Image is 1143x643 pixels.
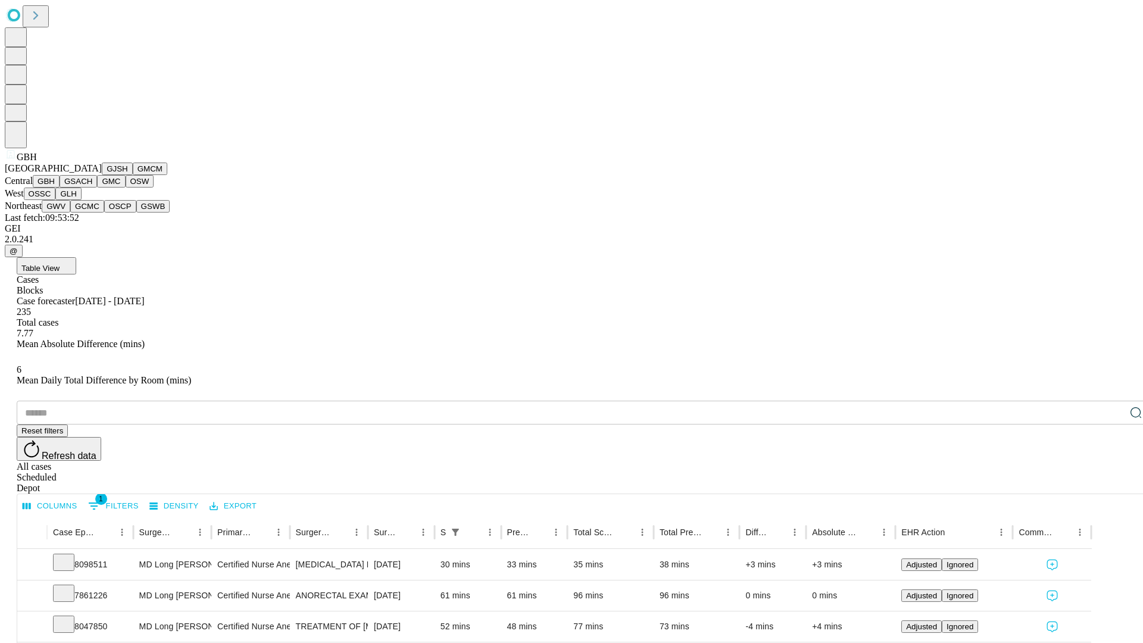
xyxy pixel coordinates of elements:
button: GWV [42,200,70,213]
div: Certified Nurse Anesthetist [217,611,283,642]
button: OSW [126,175,154,188]
div: 33 mins [507,550,562,580]
div: 8047850 [53,611,127,642]
div: +3 mins [745,550,800,580]
span: Table View [21,264,60,273]
span: Refresh data [42,451,96,461]
span: Last fetch: 09:53:52 [5,213,79,223]
button: Menu [548,524,564,541]
div: 1 active filter [447,524,464,541]
div: 38 mins [660,550,734,580]
button: Sort [254,524,270,541]
button: Sort [703,524,720,541]
button: Table View [17,257,76,274]
button: Menu [876,524,892,541]
span: West [5,188,24,198]
button: GJSH [102,163,133,175]
span: @ [10,246,18,255]
button: Reset filters [17,424,68,437]
div: 61 mins [441,580,495,611]
div: ANORECTAL EXAM UNDER ANESTHESIA [296,580,362,611]
div: [MEDICAL_DATA] FLEXIBLE PROXIMAL DIAGNOSTIC [296,550,362,580]
button: Sort [465,524,482,541]
span: Northeast [5,201,42,211]
div: +3 mins [812,550,889,580]
div: 0 mins [812,580,889,611]
button: Expand [23,555,41,576]
div: Scheduled In Room Duration [441,527,446,537]
span: Ignored [947,560,973,569]
div: 61 mins [507,580,562,611]
span: [GEOGRAPHIC_DATA] [5,163,102,173]
div: 30 mins [441,550,495,580]
div: 8098511 [53,550,127,580]
span: Total cases [17,317,58,327]
div: Predicted In Room Duration [507,527,530,537]
button: Sort [175,524,192,541]
div: EHR Action [901,527,945,537]
div: GEI [5,223,1138,234]
button: GLH [55,188,81,200]
span: Mean Absolute Difference (mins) [17,339,145,349]
div: MD Long [PERSON_NAME] [139,580,205,611]
span: Ignored [947,591,973,600]
button: Ignored [942,620,978,633]
div: Comments [1019,527,1053,537]
button: @ [5,245,23,257]
div: 77 mins [573,611,648,642]
button: Select columns [20,497,80,516]
button: Show filters [85,497,142,516]
div: Difference [745,527,769,537]
div: Absolute Difference [812,527,858,537]
button: Sort [1055,524,1072,541]
button: Sort [617,524,634,541]
button: Adjusted [901,620,942,633]
button: GCMC [70,200,104,213]
div: TREATMENT OF [MEDICAL_DATA] SUBMUSCULAR [296,611,362,642]
div: Primary Service [217,527,252,537]
button: Sort [859,524,876,541]
button: Menu [192,524,208,541]
button: GMCM [133,163,167,175]
div: 96 mins [573,580,648,611]
div: Surgeon Name [139,527,174,537]
button: Refresh data [17,437,101,461]
span: [DATE] - [DATE] [75,296,144,306]
button: Show filters [447,524,464,541]
span: Mean Daily Total Difference by Room (mins) [17,375,191,385]
button: Expand [23,586,41,607]
div: Case Epic Id [53,527,96,537]
button: Sort [946,524,963,541]
button: OSSC [24,188,56,200]
button: Menu [720,524,736,541]
button: GBH [33,175,60,188]
div: Total Predicted Duration [660,527,702,537]
button: Menu [415,524,432,541]
div: 52 mins [441,611,495,642]
div: +4 mins [812,611,889,642]
div: Surgery Name [296,527,330,537]
button: GSWB [136,200,170,213]
div: [DATE] [374,550,429,580]
button: Expand [23,617,41,638]
span: 235 [17,307,31,317]
div: Total Scheduled Duration [573,527,616,537]
button: Ignored [942,589,978,602]
button: Density [146,497,202,516]
span: Reset filters [21,426,63,435]
button: Sort [97,524,114,541]
button: Sort [531,524,548,541]
button: Sort [398,524,415,541]
button: Menu [786,524,803,541]
button: Menu [270,524,287,541]
span: Adjusted [906,622,937,631]
div: Certified Nurse Anesthetist [217,550,283,580]
button: GSACH [60,175,97,188]
span: 7.77 [17,328,33,338]
button: Export [207,497,260,516]
button: Menu [993,524,1010,541]
button: Sort [332,524,348,541]
div: Certified Nurse Anesthetist [217,580,283,611]
button: OSCP [104,200,136,213]
button: GMC [97,175,125,188]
